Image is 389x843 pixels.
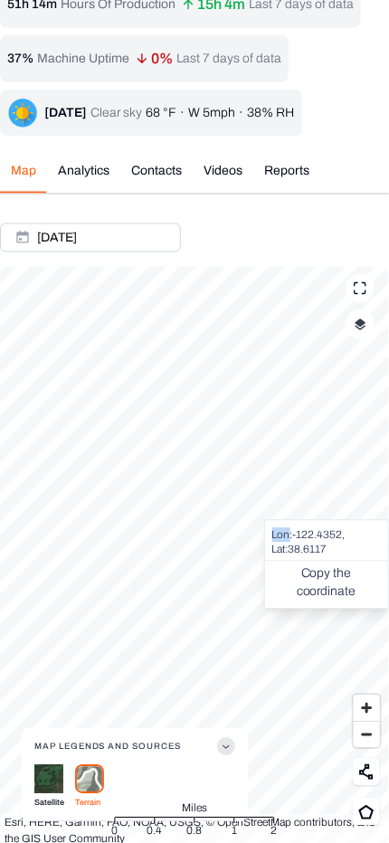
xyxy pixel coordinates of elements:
[247,104,294,122] p: 38% RH
[137,53,147,64] img: arrow
[355,318,366,331] img: layerIcon
[112,822,119,840] div: 0
[187,822,203,840] div: 0.8
[75,794,104,812] p: Terrain
[354,696,380,722] button: Zoom in
[37,50,129,68] p: Machine Uptime
[354,722,380,748] button: Zoom out
[188,104,235,122] p: W 5mph
[90,104,142,122] p: Clear sky
[34,765,235,821] div: Map Legends And Sources
[34,729,235,765] button: Map Legends And Sources
[44,104,87,122] div: [DATE]
[146,104,176,122] p: 68 °F
[176,50,281,68] p: Last 7 days of data
[239,104,243,122] p: ·
[147,822,163,840] div: 0.4
[180,104,185,122] p: ·
[47,162,120,194] button: Analytics
[193,162,253,194] button: Videos
[232,822,237,840] div: 1
[272,565,381,601] button: Copy the coordinate
[7,50,33,68] p: 37 %
[75,765,104,794] img: terrain-DjdIGjrG.png
[137,53,173,64] p: 0 %
[8,99,37,128] img: clear-sky-DDUEQLQN.png
[120,162,193,194] button: Contacts
[182,800,207,818] span: Miles
[272,528,381,557] div: Lon: -122.4352 , Lat: 38.6117
[34,794,64,812] p: Satellite
[34,765,63,794] img: satellite-Cr99QJ9J.png
[253,162,320,194] button: Reports
[271,822,278,840] div: 2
